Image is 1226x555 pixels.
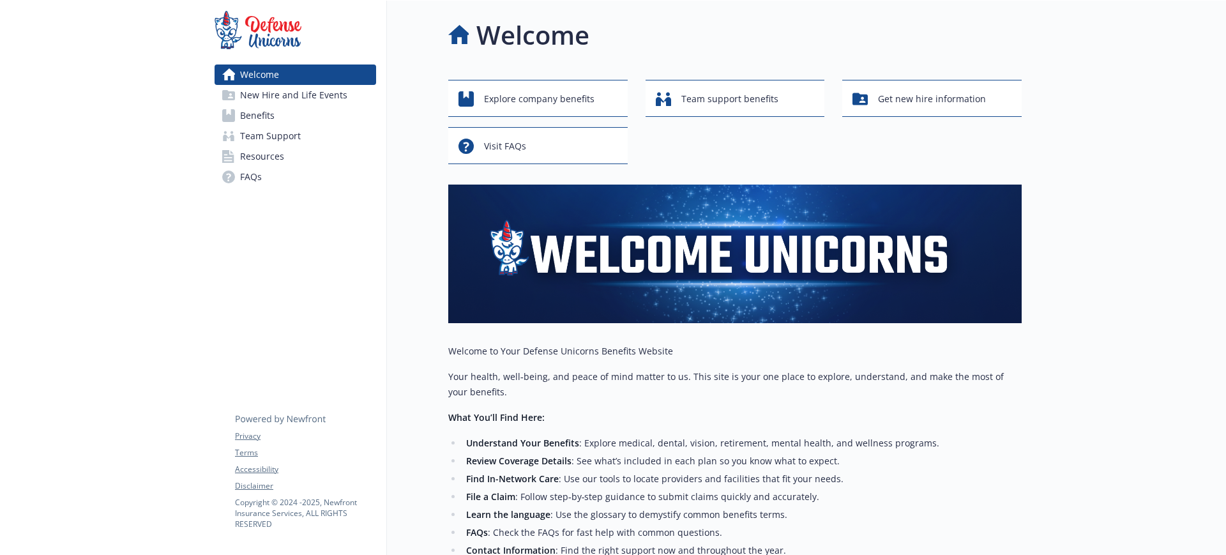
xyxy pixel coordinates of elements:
span: Explore company benefits [484,87,594,111]
span: Visit FAQs [484,134,526,158]
span: Resources [240,146,284,167]
p: Copyright © 2024 - 2025 , Newfront Insurance Services, ALL RIGHTS RESERVED [235,497,375,529]
li: : Check the FAQs for fast help with common questions. [462,525,1022,540]
span: FAQs [240,167,262,187]
button: Get new hire information [842,80,1022,117]
span: Team Support [240,126,301,146]
button: Explore company benefits [448,80,628,117]
li: : Use the glossary to demystify common benefits terms. [462,507,1022,522]
a: Privacy [235,430,375,442]
a: New Hire and Life Events [215,85,376,105]
p: Welcome to Your Defense Unicorns Benefits Website [448,344,1022,359]
button: Visit FAQs [448,127,628,164]
a: Welcome [215,65,376,85]
a: FAQs [215,167,376,187]
a: Terms [235,447,375,459]
li: : Explore medical, dental, vision, retirement, mental health, and wellness programs. [462,436,1022,451]
strong: Understand Your Benefits [466,437,579,449]
strong: FAQs [466,526,488,538]
span: Team support benefits [681,87,778,111]
button: Team support benefits [646,80,825,117]
li: : Follow step‑by‑step guidance to submit claims quickly and accurately. [462,489,1022,505]
a: Accessibility [235,464,375,475]
span: Benefits [240,105,275,126]
strong: File a Claim [466,490,515,503]
span: New Hire and Life Events [240,85,347,105]
strong: Learn the language [466,508,550,521]
a: Benefits [215,105,376,126]
li: : Use our tools to locate providers and facilities that fit your needs. [462,471,1022,487]
p: Your health, well‑being, and peace of mind matter to us. This site is your one place to explore, ... [448,369,1022,400]
img: overview page banner [448,185,1022,323]
strong: Review Coverage Details [466,455,571,467]
strong: Find In-Network Care [466,473,559,485]
span: Welcome [240,65,279,85]
li: : See what’s included in each plan so you know what to expect. [462,453,1022,469]
span: Get new hire information [878,87,986,111]
a: Disclaimer [235,480,375,492]
h1: Welcome [476,16,589,54]
a: Resources [215,146,376,167]
a: Team Support [215,126,376,146]
strong: What You’ll Find Here: [448,411,545,423]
